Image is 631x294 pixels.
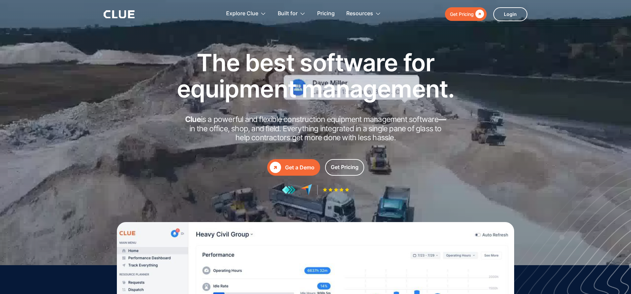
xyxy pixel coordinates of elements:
[346,3,381,24] div: Resources
[317,3,335,24] a: Pricing
[325,159,364,176] a: Get Pricing
[282,186,296,194] img: reviews at getapp
[450,10,474,18] div: Get Pricing
[323,188,349,192] img: Five-star rating icon
[226,3,258,24] div: Explore Clue
[167,49,464,102] h1: The best software for equipment management.
[278,3,306,24] div: Built for
[445,7,487,21] a: Get Pricing
[183,115,448,143] h2: is a powerful and flexible construction equipment management software in the office, shop, and fi...
[474,10,484,18] div: 
[278,3,298,24] div: Built for
[493,7,527,21] a: Login
[285,163,315,172] div: Get a Demo
[346,3,373,24] div: Resources
[185,115,201,124] strong: Clue
[439,115,446,124] strong: —
[226,3,266,24] div: Explore Clue
[270,162,281,173] div: 
[331,163,359,171] div: Get Pricing
[267,159,320,176] a: Get a Demo
[301,184,312,196] img: reviews at capterra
